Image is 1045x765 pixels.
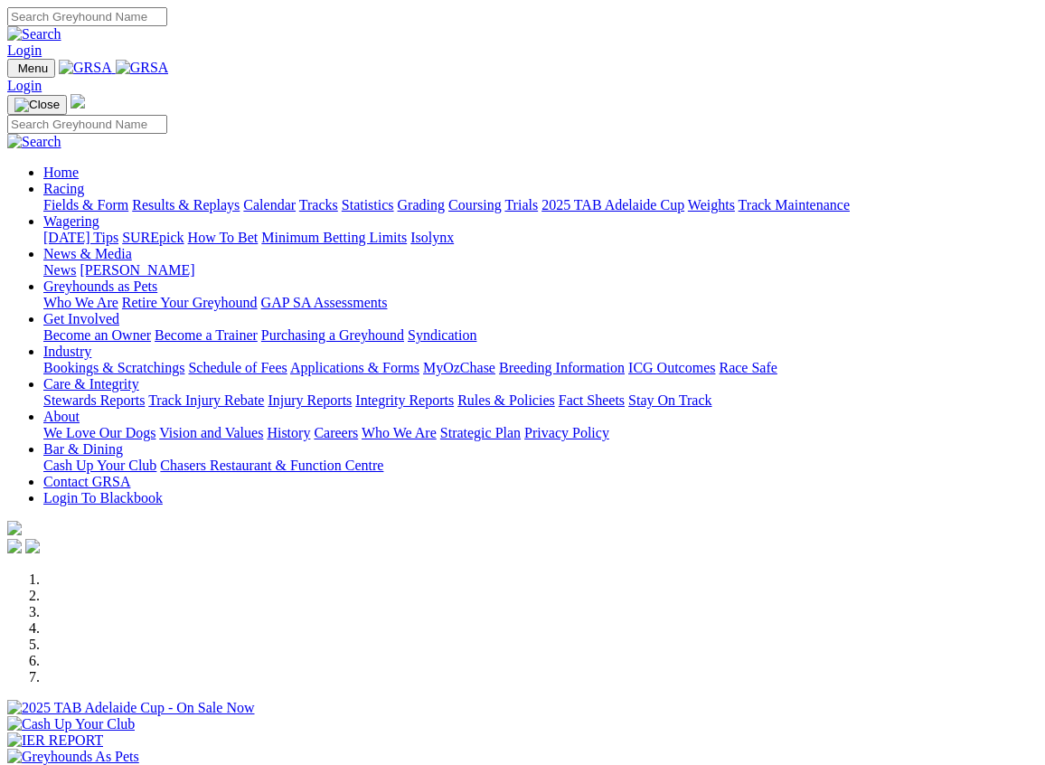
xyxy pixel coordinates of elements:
a: Applications & Forms [290,360,419,375]
a: Bookings & Scratchings [43,360,184,375]
div: Care & Integrity [43,392,1038,409]
a: Statistics [342,197,394,212]
a: Who We Are [43,295,118,310]
a: Who We Are [362,425,437,440]
img: logo-grsa-white.png [7,521,22,535]
a: Industry [43,344,91,359]
a: Login To Blackbook [43,490,163,505]
a: Trials [504,197,538,212]
button: Toggle navigation [7,59,55,78]
a: Results & Replays [132,197,240,212]
div: Racing [43,197,1038,213]
img: 2025 TAB Adelaide Cup - On Sale Now [7,700,255,716]
a: Get Involved [43,311,119,326]
div: Bar & Dining [43,458,1038,474]
a: Coursing [448,197,502,212]
a: Contact GRSA [43,474,130,489]
img: Search [7,134,61,150]
img: GRSA [59,60,112,76]
a: Privacy Policy [524,425,609,440]
a: Retire Your Greyhound [122,295,258,310]
a: ICG Outcomes [628,360,715,375]
img: Close [14,98,60,112]
a: Injury Reports [268,392,352,408]
a: About [43,409,80,424]
a: Become an Owner [43,327,151,343]
a: Stay On Track [628,392,711,408]
a: Grading [398,197,445,212]
div: Greyhounds as Pets [43,295,1038,311]
a: Track Injury Rebate [148,392,264,408]
a: Greyhounds as Pets [43,279,157,294]
a: Purchasing a Greyhound [261,327,404,343]
span: Menu [18,61,48,75]
img: GRSA [116,60,169,76]
a: Race Safe [719,360,777,375]
a: Cash Up Your Club [43,458,156,473]
a: Fields & Form [43,197,128,212]
img: Search [7,26,61,42]
a: How To Bet [188,230,259,245]
a: Home [43,165,79,180]
a: Integrity Reports [355,392,454,408]
a: Wagering [43,213,99,229]
a: GAP SA Assessments [261,295,388,310]
a: Login [7,78,42,93]
img: facebook.svg [7,539,22,553]
img: logo-grsa-white.png [71,94,85,109]
a: Syndication [408,327,476,343]
a: Minimum Betting Limits [261,230,407,245]
a: Calendar [243,197,296,212]
a: Tracks [299,197,338,212]
img: Greyhounds As Pets [7,749,139,765]
a: Rules & Policies [457,392,555,408]
a: Vision and Values [159,425,263,440]
a: Care & Integrity [43,376,139,392]
a: Racing [43,181,84,196]
div: Wagering [43,230,1038,246]
a: MyOzChase [423,360,495,375]
div: About [43,425,1038,441]
img: Cash Up Your Club [7,716,135,732]
div: News & Media [43,262,1038,279]
img: IER REPORT [7,732,103,749]
img: twitter.svg [25,539,40,553]
a: Become a Trainer [155,327,258,343]
a: We Love Our Dogs [43,425,155,440]
a: Breeding Information [499,360,625,375]
a: [PERSON_NAME] [80,262,194,278]
input: Search [7,115,167,134]
div: Industry [43,360,1038,376]
a: Bar & Dining [43,441,123,457]
a: Strategic Plan [440,425,521,440]
a: SUREpick [122,230,184,245]
a: Schedule of Fees [188,360,287,375]
a: Weights [688,197,735,212]
a: News & Media [43,246,132,261]
button: Toggle navigation [7,95,67,115]
a: Login [7,42,42,58]
a: Chasers Restaurant & Function Centre [160,458,383,473]
a: Stewards Reports [43,392,145,408]
a: News [43,262,76,278]
a: Isolynx [410,230,454,245]
a: 2025 TAB Adelaide Cup [541,197,684,212]
a: Fact Sheets [559,392,625,408]
a: History [267,425,310,440]
a: Careers [314,425,358,440]
div: Get Involved [43,327,1038,344]
input: Search [7,7,167,26]
a: [DATE] Tips [43,230,118,245]
a: Track Maintenance [739,197,850,212]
